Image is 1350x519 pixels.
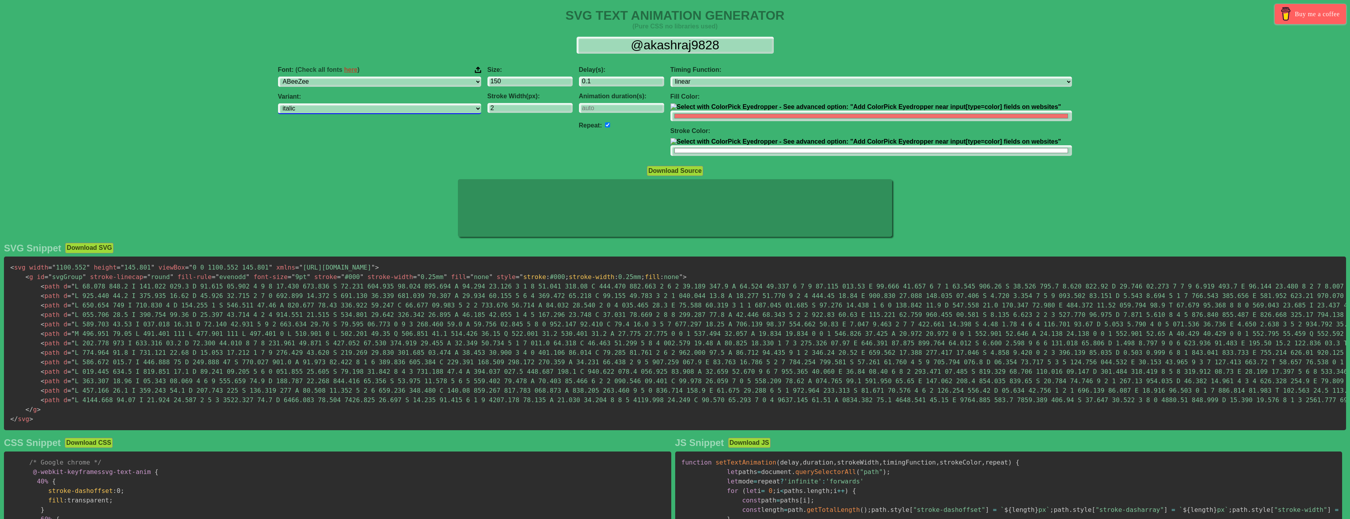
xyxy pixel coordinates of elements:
span: : [546,273,550,281]
span: " [215,273,219,281]
span: = [143,273,147,281]
span: < [41,302,45,309]
label: Animation duration(s): [579,93,664,100]
span: = [1171,506,1175,513]
a: here [344,66,358,73]
span: " [82,273,86,281]
span: Font: [278,66,360,73]
span: ; [109,497,113,504]
label: Size: [487,66,573,73]
span: > [375,264,379,271]
span: = [1335,506,1339,513]
span: } [41,506,45,513]
span: = [784,506,788,513]
span: stroke [314,273,337,281]
span: } [1213,506,1217,513]
span: . [792,468,795,476]
span: "stroke-dasharray" [1096,506,1164,513]
span: g [26,273,33,281]
span: < [41,396,45,404]
span: round [143,273,174,281]
span: = [466,273,470,281]
span: , [936,459,940,466]
span: " [299,264,303,271]
span: = [67,320,71,328]
span: 40% [37,478,48,485]
span: 'infinite' [784,478,822,485]
span: , [799,459,803,466]
span: < [41,339,45,347]
span: ` [1179,506,1183,513]
span: { [1016,459,1020,466]
span: = [67,368,71,375]
span: d [63,349,67,356]
span: "stroke-dashoffset" [913,506,985,513]
span: = [185,264,189,271]
span: ; [641,273,645,281]
span: = [761,487,765,495]
span: " [71,311,75,319]
span: = [67,302,71,309]
span: 0 [769,487,773,495]
span: 1100.552 [48,264,90,271]
span: viewBox [159,264,185,271]
span: " [246,273,250,281]
span: } [1034,506,1038,513]
span: 'forwards' [826,478,864,485]
span: ${ [1004,506,1012,513]
span: ; [1229,506,1232,513]
span: < [41,292,45,300]
span: . [803,487,807,495]
span: d [63,387,67,394]
span: < [780,487,784,495]
span: ; [565,273,569,281]
span: svgGroup [45,273,86,281]
span: ; [120,487,124,495]
span: = [45,273,49,281]
span: ( [856,468,860,476]
span: "stroke-width" [1274,506,1327,513]
span: < [41,377,45,385]
span: =" [515,273,523,281]
span: length [1183,506,1217,513]
span: ) [883,468,887,476]
span: path [41,283,60,290]
span: path [41,377,60,385]
span: " [189,264,193,271]
span: : [614,273,618,281]
span: " [48,273,52,281]
span: ; [887,468,891,476]
span: stroke-width [368,273,413,281]
span: ; [773,487,777,495]
span: " [71,349,75,356]
span: d [63,311,67,319]
label: Delay(s): [579,66,664,73]
span: > [683,273,687,281]
button: Download CSS [65,438,113,448]
span: svg [10,264,26,271]
span: " [341,273,345,281]
input: 2px [487,103,573,113]
span: " [71,330,75,337]
span: = [67,311,71,319]
span: : [113,487,117,495]
span: < [41,330,45,337]
span: : [822,478,826,485]
span: " [489,273,493,281]
span: : [63,497,67,504]
span: path [41,358,60,366]
span: < [41,283,45,290]
span: { [852,487,856,495]
span: let [727,478,738,485]
span: d [63,396,67,404]
span: = [67,377,71,385]
span: ] [1327,506,1331,513]
span: ) [1008,459,1012,466]
span: < [41,368,45,375]
span: let [727,468,738,476]
span: > [37,406,41,413]
span: " [71,377,75,385]
img: Select with ColorPick Eyedropper - See advanced option: "Add ColorPick Eyedropper near input[type... [670,103,1064,111]
span: ` [1046,506,1050,513]
input: auto [605,122,610,127]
